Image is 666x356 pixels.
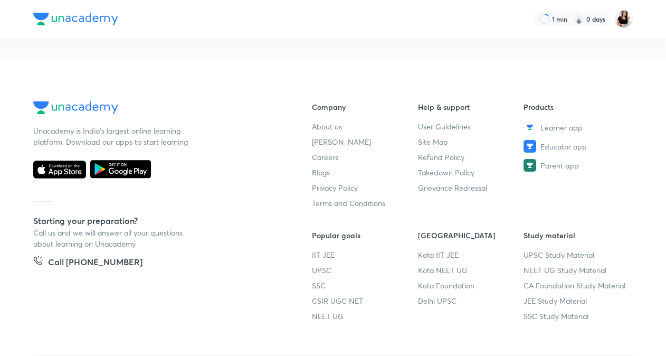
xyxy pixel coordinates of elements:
a: [PERSON_NAME] [312,136,418,147]
a: Educator app [524,140,630,153]
h6: [GEOGRAPHIC_DATA] [418,230,524,241]
a: IIT JEE [312,249,418,260]
img: streak [574,14,584,24]
img: Learner app [524,121,536,134]
a: CA Foundation Study Material [524,280,630,291]
a: Kota NEET UG [418,265,524,276]
a: SSC Study Material [524,311,630,322]
a: About us [312,121,418,132]
a: Privacy Policy [312,182,418,193]
img: Company Logo [33,13,118,25]
a: UPSC [312,265,418,276]
h5: Starting your preparation? [33,214,278,227]
h6: Company [312,101,418,113]
h6: Study material [524,230,630,241]
a: Parent app [524,159,630,172]
a: Kota Foundation [418,280,524,291]
a: NEET UG [312,311,418,322]
p: Unacademy is India’s largest online learning platform. Download our apps to start learning [33,125,192,147]
a: Call [PHONE_NUMBER] [33,256,142,270]
a: Site Map [418,136,524,147]
a: Kota IIT JEE [418,249,524,260]
span: Educator app [540,141,587,152]
span: Parent app [540,160,579,171]
span: Learner app [540,122,583,133]
h6: Products [524,101,630,113]
a: CSIR UGC NET [312,295,418,306]
h6: Popular goals [312,230,418,241]
a: Blogs [312,167,418,178]
a: Delhi UPSC [418,295,524,306]
a: NEET UG Study Material [524,265,630,276]
a: User Guidelines [418,121,524,132]
a: Company Logo [33,101,278,117]
a: Refund Policy [418,152,524,163]
a: Takedown Policy [418,167,524,178]
span: Careers [312,152,338,163]
a: Grievance Redressal [418,182,524,193]
a: Terms and Conditions [312,198,418,209]
a: JEE Study Material [524,295,630,306]
img: Educator app [524,140,536,153]
h6: Help & support [418,101,524,113]
a: Careers [312,152,418,163]
img: Parent app [524,159,536,172]
h5: Call [PHONE_NUMBER] [48,256,142,270]
a: Learner app [524,121,630,134]
p: Call us and we will answer all your questions about learning on Unacademy [33,227,192,249]
img: Company Logo [33,101,118,114]
a: UPSC Study Material [524,249,630,260]
a: SSC [312,280,418,291]
img: Sushraba Mukherjee [615,10,633,28]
